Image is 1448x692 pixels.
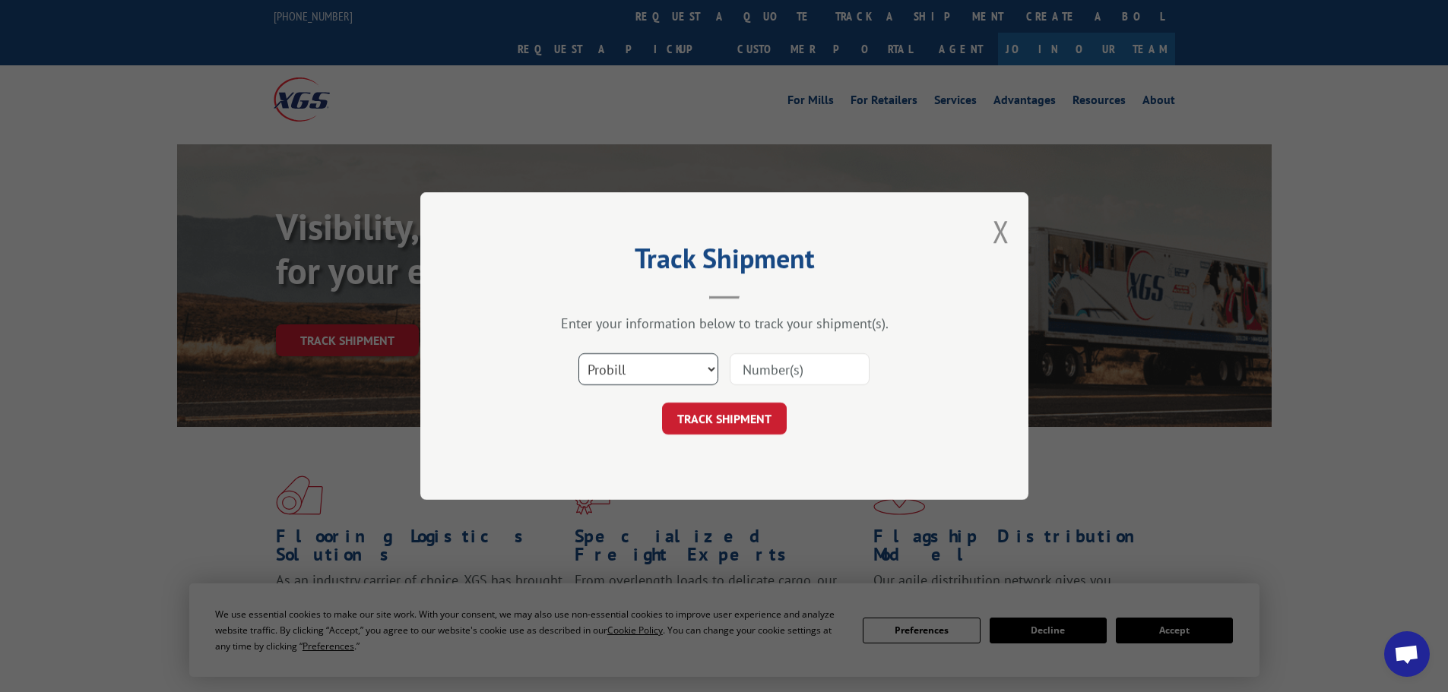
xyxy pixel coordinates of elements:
[496,314,952,332] div: Enter your information below to track your shipment(s).
[662,403,787,434] button: TRACK SHIPMENT
[496,248,952,276] h2: Track Shipment
[730,353,870,385] input: Number(s)
[1384,631,1430,677] div: Open chat
[993,211,1009,251] button: Close modal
